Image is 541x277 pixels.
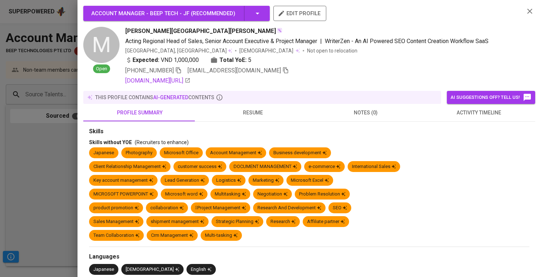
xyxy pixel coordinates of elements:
span: WriterZen - An AI Powered SEO Content Creation Workflow SaaS [325,38,488,45]
a: edit profile [273,10,326,16]
div: Microsoft Office [164,150,198,156]
div: [GEOGRAPHIC_DATA], [GEOGRAPHIC_DATA] [125,47,232,54]
span: [DEMOGRAPHIC_DATA] [239,47,294,54]
div: Account Management [210,150,262,156]
span: Acting Regional Head of Sales, Senior Account Executive & Project Manager [125,38,317,45]
span: Account Manager - Beep Tech - JF ( Recommended ) [91,10,235,17]
div: Sales Management [93,218,139,225]
div: Strategic Planning [216,218,259,225]
span: [PERSON_NAME][GEOGRAPHIC_DATA][PERSON_NAME] [125,27,276,35]
div: Affiliate partner [307,218,345,225]
div: Research [270,218,295,225]
b: Expected: [133,56,159,64]
div: International Sales [352,163,396,170]
span: notes (0) [314,108,418,117]
div: Project Management [195,205,246,211]
div: Client Relationship Management [93,163,166,170]
span: (Recruiters to enhance) [135,139,189,145]
div: Japanese [93,266,114,273]
div: Lead Generation [165,177,205,184]
div: English [191,266,211,273]
img: magic_wand.svg [277,28,282,33]
button: AI suggestions off? Tell us! [447,91,535,104]
div: SEO [333,205,347,211]
span: [EMAIL_ADDRESS][DOMAIN_NAME] [188,67,281,74]
div: e-commerce [309,163,340,170]
div: M [83,27,119,63]
div: Skills [89,127,529,136]
span: 5 [248,56,251,64]
div: Negotiation [257,191,288,198]
div: Crm Management [151,232,193,239]
button: Account Manager - Beep Tech - JF (Recommended) [83,6,270,21]
div: customer success [178,163,222,170]
span: resume [201,108,305,117]
div: Japanese [93,150,114,156]
div: Problem Resolution [299,191,345,198]
span: [PHONE_NUMBER] [125,67,174,74]
div: [DEMOGRAPHIC_DATA] [126,266,179,273]
div: Microsoft Excel [291,177,329,184]
span: Open [93,66,110,72]
div: Business development [273,150,327,156]
b: Total YoE: [219,56,247,64]
div: MICROSOFT POWERPOINT [93,191,154,198]
div: shipment management [151,218,204,225]
div: Key account management [93,177,153,184]
div: Microsoft word [165,191,203,198]
div: Multi-tasking [205,232,238,239]
div: Team Collaboration [93,232,139,239]
div: Photography [126,150,152,156]
p: Not open to relocation [307,47,357,54]
span: activity timeline [427,108,531,117]
div: product promotion [93,205,139,211]
span: | [320,37,322,46]
span: AI suggestions off? Tell us! [450,93,532,102]
div: VND 1,000,000 [125,56,199,64]
span: profile summary [88,108,192,117]
div: Languages [89,253,529,261]
div: Research And Development [257,205,321,211]
p: this profile contains contents [95,94,214,101]
div: Logistics [216,177,241,184]
span: AI-generated [153,95,188,100]
div: Marketing [253,177,279,184]
span: Skills without YOE [89,139,132,145]
div: DOCUMENT MANAGEMENT [234,163,297,170]
div: collaboration [150,205,184,211]
a: [DOMAIN_NAME][URL] [125,76,190,85]
button: edit profile [273,6,326,21]
span: edit profile [279,9,320,18]
div: Multitasking [215,191,246,198]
